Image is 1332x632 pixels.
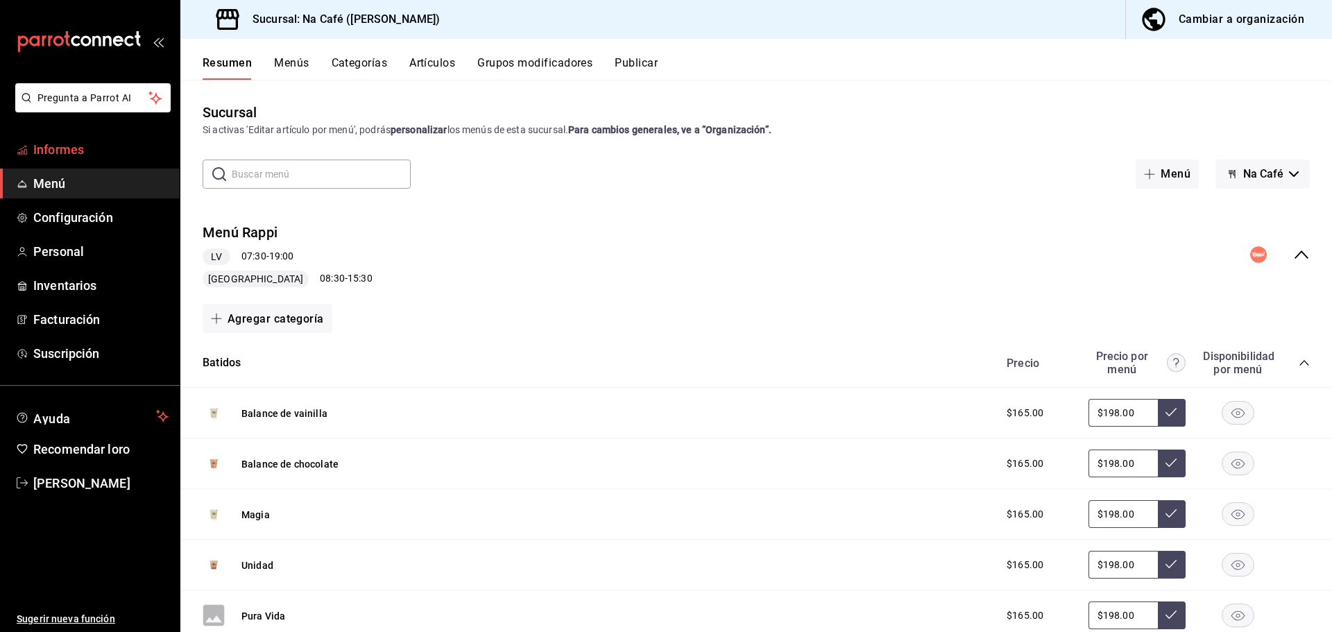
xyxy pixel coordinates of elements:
[241,250,266,262] font: 07:30
[568,124,771,135] font: Para cambios generales, ve a “Organización”.
[477,56,592,69] font: Grupos modificadores
[241,409,327,420] font: Balance de vainilla
[447,124,569,135] font: los menús de esta sucursal.
[1088,601,1158,629] input: Sin ajuste
[15,83,171,112] button: Pregunta a Parrot AI
[241,459,339,470] font: Balance de chocolate
[203,56,252,69] font: Resumen
[203,356,241,369] font: Batidos
[232,160,411,188] input: Buscar menú
[180,211,1332,299] div: colapsar-fila-del-menú
[1088,450,1158,477] input: Sin ajuste
[253,12,440,26] font: Sucursal: Na Café ([PERSON_NAME])
[409,56,455,69] font: Artículos
[241,561,273,572] font: Unidad
[241,611,285,622] font: Pura Vida
[33,346,99,361] font: Suscripción
[391,124,447,135] font: personalizar
[33,244,84,259] font: Personal
[1088,500,1158,528] input: Sin ajuste
[1243,167,1283,180] font: Na Café
[1007,407,1043,418] font: $165.00
[345,273,348,284] font: -
[10,101,171,115] a: Pregunta a Parrot AI
[203,304,332,333] button: Agregar categoría
[203,402,225,424] img: Avance
[1007,458,1043,469] font: $165.00
[1136,160,1199,189] button: Menú
[269,250,294,262] font: 19:00
[203,55,1332,80] div: pestañas de navegación
[203,503,225,525] img: Avance
[33,278,96,293] font: Inventarios
[1215,160,1310,189] button: Na Café
[1088,399,1158,427] input: Sin ajuste
[1179,12,1304,26] font: Cambiar a organización
[33,476,130,490] font: [PERSON_NAME]
[241,456,339,472] button: Balance de chocolate
[266,250,269,262] font: -
[211,251,222,262] font: LV
[33,176,66,191] font: Menú
[1096,350,1148,376] font: Precio por menú
[241,507,270,522] button: Magia
[1007,357,1039,370] font: Precio
[348,273,373,284] font: 15:30
[203,452,225,475] img: Avance
[153,36,164,47] button: abrir_cajón_menú
[203,355,241,371] button: Batidos
[615,56,658,69] font: Publicar
[1007,610,1043,621] font: $165.00
[1007,559,1043,570] font: $165.00
[241,406,327,421] button: Balance de vainilla
[320,273,345,284] font: 08:30
[33,210,113,225] font: Configuración
[1161,167,1190,180] font: Menú
[1088,551,1158,579] input: Sin ajuste
[33,442,130,456] font: Recomendar loro
[241,510,270,521] font: Magia
[17,613,115,624] font: Sugerir nueva función
[1007,509,1043,520] font: $165.00
[332,56,388,69] font: Categorías
[203,222,277,244] button: Menú Rappi
[203,554,225,576] img: Avance
[241,608,285,624] button: Pura Vida
[33,142,84,157] font: Informes
[228,312,324,325] font: Agregar categoría
[203,104,257,121] font: Sucursal
[33,411,71,426] font: Ayuda
[274,56,309,69] font: Menús
[241,558,273,573] button: Unidad
[37,92,132,103] font: Pregunta a Parrot AI
[203,124,391,135] font: Si activas 'Editar artículo por menú', podrás
[203,225,277,241] font: Menú Rappi
[1299,357,1310,368] button: colapsar-categoría-fila
[33,312,100,327] font: Facturación
[1203,350,1274,376] font: Disponibilidad por menú
[208,273,303,284] font: [GEOGRAPHIC_DATA]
